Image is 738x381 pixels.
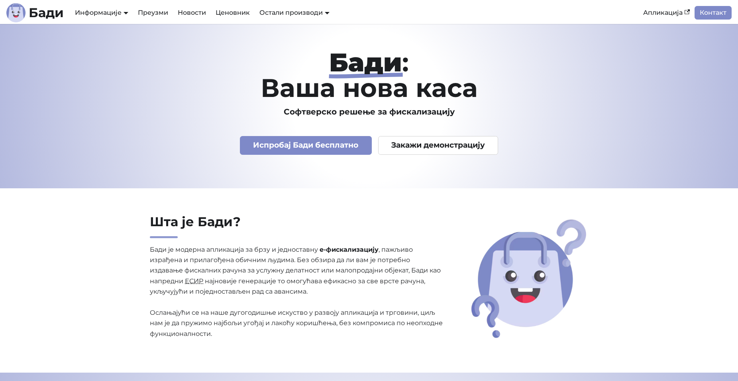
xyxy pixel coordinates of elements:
a: Апликација [638,6,695,20]
strong: е-фискализацију [320,246,379,253]
p: Бади је модерна апликација за брзу и једноставну , пажљиво израђена и прилагођена обичним људима.... [150,245,444,340]
strong: Бади [329,47,402,78]
a: Информације [75,9,128,16]
abbr: Електронски систем за издавање рачуна [185,277,203,285]
b: Бади [29,6,64,19]
a: Закажи демонстрацију [378,136,499,155]
h2: Шта је Бади? [150,214,444,238]
a: Преузми [133,6,173,20]
a: Контакт [695,6,732,20]
h1: : Ваша нова каса [112,49,626,101]
a: Испробај Бади бесплатно [240,136,372,155]
h3: Софтверско решење за фискализацију [112,107,626,117]
img: Шта је Бади? [469,217,589,341]
a: Новости [173,6,211,20]
a: Остали производи [259,9,330,16]
a: ЛогоБади [6,3,64,22]
img: Лого [6,3,26,22]
a: Ценовник [211,6,255,20]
